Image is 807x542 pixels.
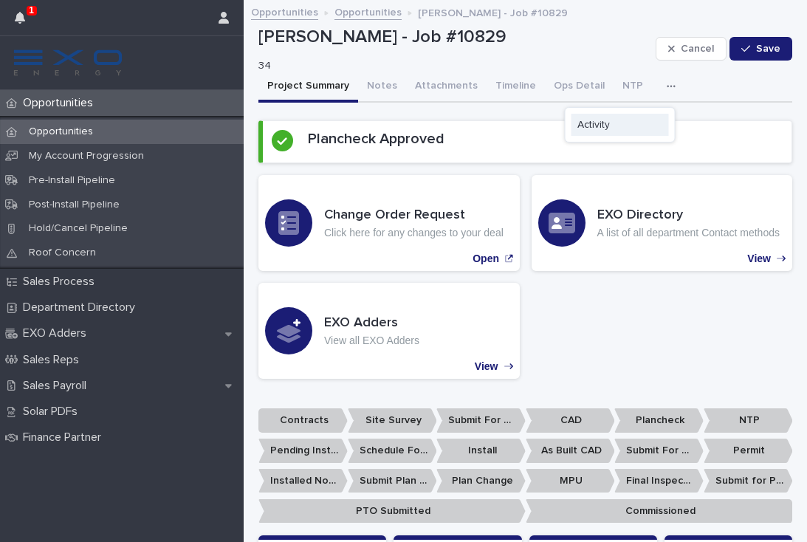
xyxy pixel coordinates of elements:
p: Submit For CAD [436,408,526,433]
p: CAD [526,408,615,433]
p: Click here for any changes to your deal [324,227,504,239]
button: Cancel [656,37,727,61]
p: Install [436,439,526,463]
p: PTO Submitted [258,499,526,524]
h3: EXO Adders [324,315,419,332]
p: Roof Concern [17,247,108,259]
p: Submit Plan Change [348,469,437,493]
p: Site Survey [348,408,437,433]
p: Opportunities [17,126,105,138]
p: 34 [258,60,644,72]
span: Save [756,44,780,54]
h3: Change Order Request [324,207,504,224]
p: As Built CAD [526,439,615,463]
div: 1 [15,9,34,35]
p: Final Inspection [614,469,704,493]
p: View [747,253,771,265]
p: Sales Payroll [17,379,98,393]
a: View [532,175,793,271]
p: Open [473,253,499,265]
h2: Plancheck Approved [308,130,444,148]
span: Cancel [681,44,714,54]
p: Plan Change [436,469,526,493]
p: EXO Adders [17,326,98,340]
p: Installed No Permit [258,469,348,493]
p: Post-Install Pipeline [17,199,131,211]
p: Department Directory [17,301,147,315]
p: [PERSON_NAME] - Job #10829 [418,4,568,20]
p: Finance Partner [17,430,113,445]
button: NTP [614,72,652,103]
p: [PERSON_NAME] - Job #10829 [258,27,650,48]
a: Opportunities [251,3,318,20]
img: FKS5r6ZBThi8E5hshIGi [12,48,124,78]
p: Permit [704,439,793,463]
p: View all EXO Adders [324,335,419,347]
p: 1 [29,5,34,16]
p: Sales Reps [17,353,91,367]
a: Opportunities [334,3,402,20]
p: My Account Progression [17,150,156,162]
p: NTP [704,408,793,433]
button: Save [729,37,792,61]
p: Submit for PTO [704,469,793,493]
button: Project Summary [258,72,358,103]
p: Schedule For Install [348,439,437,463]
p: Submit For Permit [614,439,704,463]
p: A list of all department Contact methods [597,227,780,239]
button: Attachments [406,72,487,103]
button: Timeline [487,72,545,103]
button: Notes [358,72,406,103]
button: Ops Detail [545,72,614,103]
a: Open [258,175,520,271]
p: Contracts [258,408,348,433]
p: Opportunities [17,96,105,110]
p: Hold/Cancel Pipeline [17,222,140,235]
a: View [258,283,520,379]
p: Pre-Install Pipeline [17,174,127,187]
p: Solar PDFs [17,405,89,419]
p: Commissioned [526,499,793,524]
p: Pending Install Task [258,439,348,463]
p: Plancheck [614,408,704,433]
p: Sales Process [17,275,106,289]
p: View [475,360,498,373]
span: Activity [577,120,610,130]
p: MPU [526,469,615,493]
h3: EXO Directory [597,207,780,224]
